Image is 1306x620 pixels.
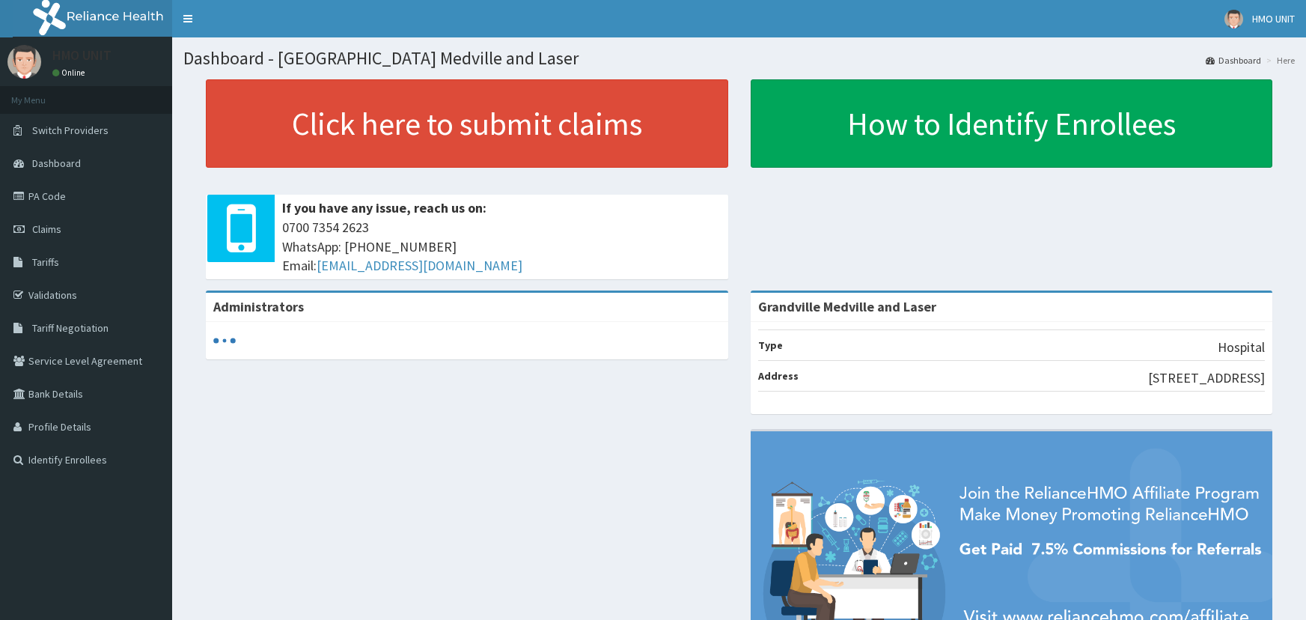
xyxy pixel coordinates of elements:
[1206,54,1261,67] a: Dashboard
[7,45,41,79] img: User Image
[32,321,109,335] span: Tariff Negotiation
[758,338,783,352] b: Type
[32,255,59,269] span: Tariffs
[282,199,486,216] b: If you have any issue, reach us on:
[282,218,721,276] span: 0700 7354 2623 WhatsApp: [PHONE_NUMBER] Email:
[758,298,936,315] strong: Grandville Medville and Laser
[32,222,61,236] span: Claims
[213,329,236,352] svg: audio-loading
[1252,12,1295,25] span: HMO UNIT
[52,67,88,78] a: Online
[32,124,109,137] span: Switch Providers
[52,49,112,62] p: HMO UNIT
[1148,368,1265,388] p: [STREET_ADDRESS]
[1218,338,1265,357] p: Hospital
[758,369,799,383] b: Address
[206,79,728,168] a: Click here to submit claims
[1263,54,1295,67] li: Here
[317,257,522,274] a: [EMAIL_ADDRESS][DOMAIN_NAME]
[751,79,1273,168] a: How to Identify Enrollees
[1224,10,1243,28] img: User Image
[213,298,304,315] b: Administrators
[183,49,1295,68] h1: Dashboard - [GEOGRAPHIC_DATA] Medville and Laser
[32,156,81,170] span: Dashboard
